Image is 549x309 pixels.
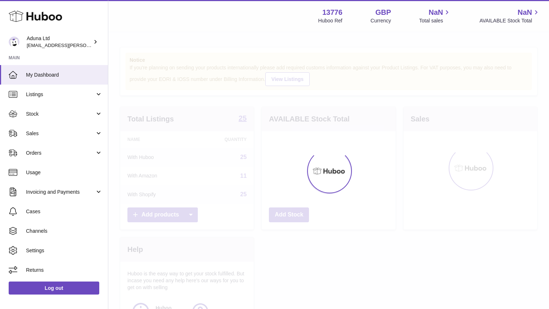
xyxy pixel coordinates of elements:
[26,267,103,274] span: Returns
[318,17,343,24] div: Huboo Ref
[371,17,391,24] div: Currency
[419,17,451,24] span: Total sales
[419,8,451,24] a: NaN Total sales
[375,8,391,17] strong: GBP
[26,247,103,254] span: Settings
[26,189,95,196] span: Invoicing and Payments
[27,42,183,48] span: [EMAIL_ADDRESS][PERSON_NAME][PERSON_NAME][DOMAIN_NAME]
[26,150,95,156] span: Orders
[518,8,532,17] span: NaN
[26,130,95,137] span: Sales
[26,72,103,78] span: My Dashboard
[428,8,443,17] span: NaN
[26,208,103,215] span: Cases
[26,228,103,235] span: Channels
[26,111,95,117] span: Stock
[26,91,95,98] span: Listings
[26,169,103,176] span: Usage
[9,282,99,295] a: Log out
[322,8,343,17] strong: 13776
[479,17,540,24] span: AVAILABLE Stock Total
[27,35,92,49] div: Aduna Ltd
[9,37,19,47] img: deborahe.kamara@aduna.com
[479,8,540,24] a: NaN AVAILABLE Stock Total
